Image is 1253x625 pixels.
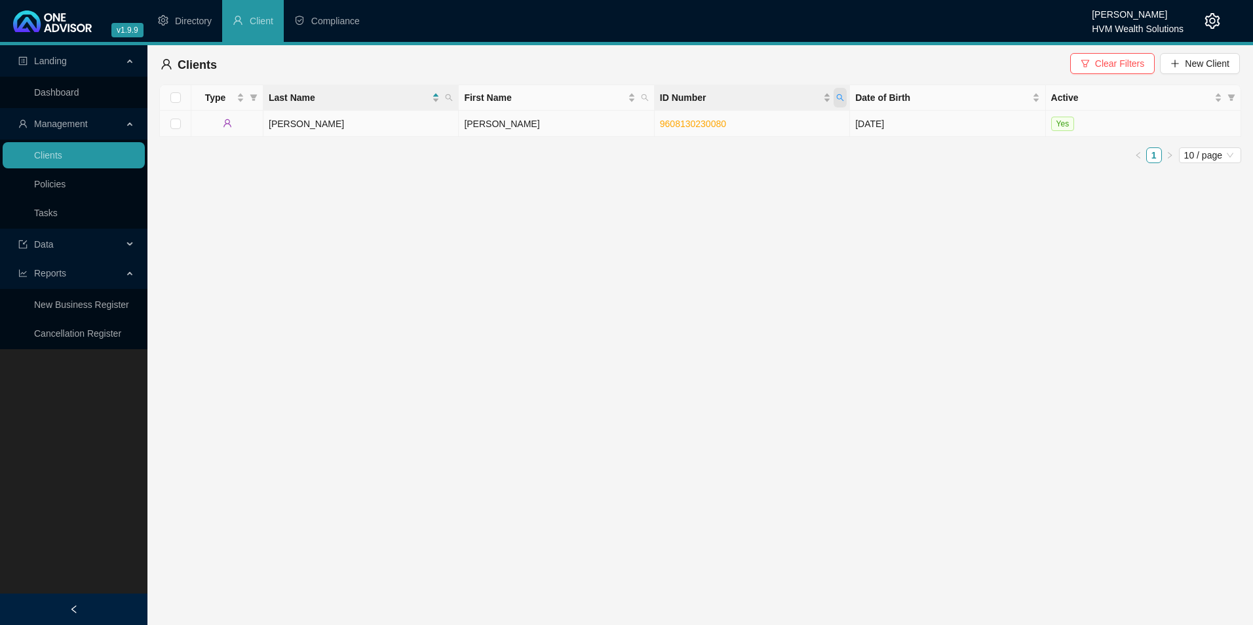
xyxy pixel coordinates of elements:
button: left [1130,147,1146,163]
span: left [1134,151,1142,159]
span: search [442,88,455,107]
span: Client [250,16,273,26]
a: 9608130230080 [660,119,726,129]
button: right [1162,147,1178,163]
span: right [1166,151,1174,159]
span: setting [158,15,168,26]
span: Active [1051,90,1212,105]
a: Tasks [34,208,58,218]
span: filter [247,88,260,107]
span: Date of Birth [855,90,1029,105]
span: Type [197,90,234,105]
span: New Client [1185,56,1229,71]
span: filter [250,94,258,102]
span: First Name [464,90,625,105]
div: HVM Wealth Solutions [1092,18,1184,32]
div: Page Size [1179,147,1241,163]
span: search [834,88,847,107]
td: [PERSON_NAME] [459,111,654,137]
th: First Name [459,85,654,111]
a: Policies [34,179,66,189]
span: v1.9.9 [111,23,144,37]
span: safety [294,15,305,26]
span: 10 / page [1184,148,1236,162]
span: search [638,88,651,107]
a: Cancellation Register [34,328,121,339]
a: Dashboard [34,87,79,98]
button: New Client [1160,53,1240,74]
span: search [445,94,453,102]
img: 2df55531c6924b55f21c4cf5d4484680-logo-light.svg [13,10,92,32]
td: [DATE] [850,111,1045,137]
div: [PERSON_NAME] [1092,3,1184,18]
button: Clear Filters [1070,53,1155,74]
span: setting [1205,13,1220,29]
th: ID Number [655,85,850,111]
span: Reports [34,268,66,278]
span: Landing [34,56,67,66]
span: Directory [175,16,212,26]
span: Clear Filters [1095,56,1144,71]
span: Compliance [311,16,360,26]
li: Previous Page [1130,147,1146,163]
span: Data [34,239,54,250]
th: Type [191,85,263,111]
span: Clients [178,58,217,71]
span: user [233,15,243,26]
span: left [69,605,79,614]
th: Date of Birth [850,85,1045,111]
span: line-chart [18,269,28,278]
span: user [223,119,232,128]
span: filter [1081,59,1090,68]
span: ID Number [660,90,820,105]
li: 1 [1146,147,1162,163]
span: filter [1227,94,1235,102]
td: [PERSON_NAME] [263,111,459,137]
span: filter [1225,88,1238,107]
th: Active [1046,85,1241,111]
span: user [161,58,172,70]
span: Yes [1051,117,1075,131]
li: Next Page [1162,147,1178,163]
span: Management [34,119,88,129]
span: plus [1170,59,1180,68]
a: New Business Register [34,299,129,310]
a: 1 [1147,148,1161,162]
span: profile [18,56,28,66]
span: user [18,119,28,128]
span: import [18,240,28,249]
a: Clients [34,150,62,161]
span: search [836,94,844,102]
span: search [641,94,649,102]
span: Last Name [269,90,429,105]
